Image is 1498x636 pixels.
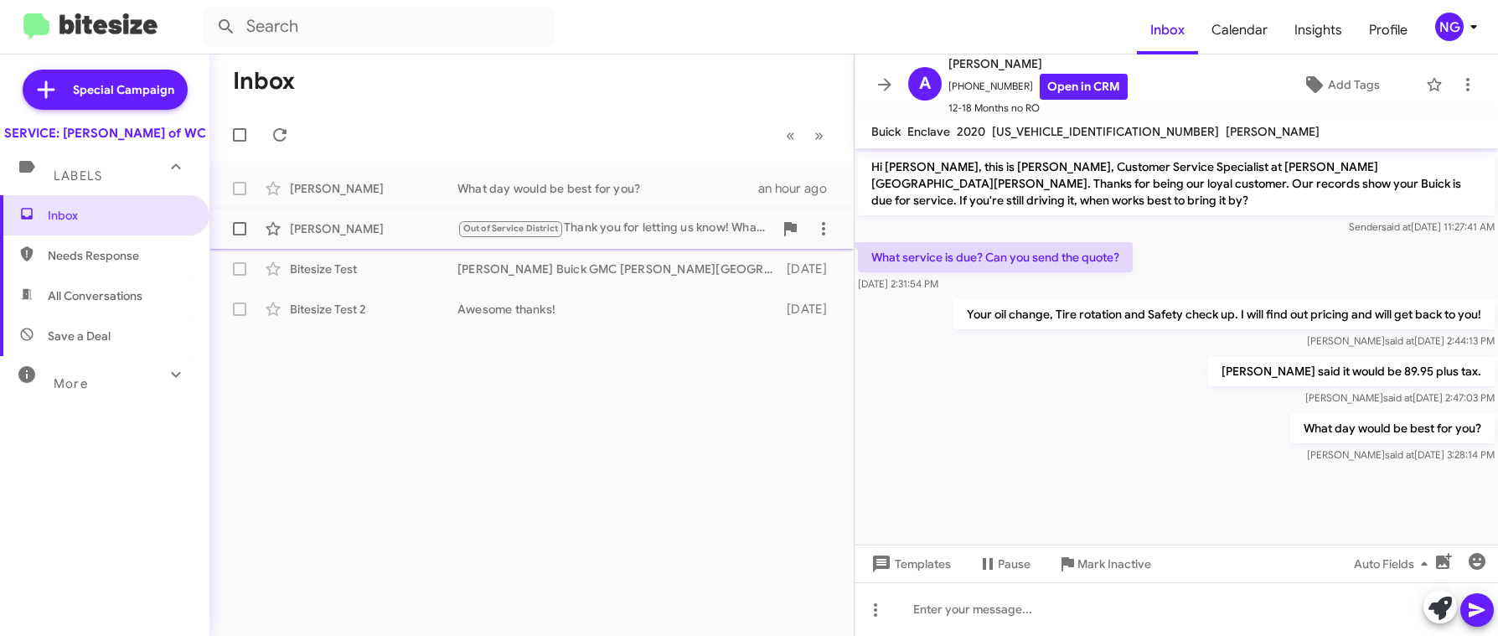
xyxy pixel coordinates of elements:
[1354,549,1434,579] span: Auto Fields
[1385,334,1414,347] span: said at
[1290,413,1495,443] p: What day would be best for you?
[1340,549,1448,579] button: Auto Fields
[48,287,142,304] span: All Conversations
[855,549,964,579] button: Templates
[1307,334,1495,347] span: [PERSON_NAME] [DATE] 2:44:13 PM
[804,118,834,153] button: Next
[758,180,840,197] div: an hour ago
[1435,13,1464,41] div: NG
[1226,124,1320,139] span: [PERSON_NAME]
[1382,220,1411,233] span: said at
[463,223,559,234] span: Out of Service District
[1198,6,1281,54] a: Calendar
[1077,549,1151,579] span: Mark Inactive
[1208,356,1495,386] p: [PERSON_NAME] said it would be 89.95 plus tax.
[782,261,840,277] div: [DATE]
[964,549,1044,579] button: Pause
[54,376,88,391] span: More
[953,299,1495,329] p: Your oil change, Tire rotation and Safety check up. I will find out pricing and will get back to ...
[1044,549,1165,579] button: Mark Inactive
[457,301,782,318] div: Awesome thanks!
[948,100,1128,116] span: 12-18 Months no RO
[203,7,555,47] input: Search
[1421,13,1480,41] button: NG
[814,125,824,146] span: »
[907,124,950,139] span: Enclave
[1385,448,1414,461] span: said at
[1137,6,1198,54] a: Inbox
[871,124,901,139] span: Buick
[290,220,457,237] div: [PERSON_NAME]
[4,125,206,142] div: SERVICE: [PERSON_NAME] of WC
[48,207,190,224] span: Inbox
[48,247,190,264] span: Needs Response
[957,124,985,139] span: 2020
[1356,6,1421,54] a: Profile
[1281,6,1356,54] a: Insights
[1383,391,1413,404] span: said at
[1307,448,1495,461] span: [PERSON_NAME] [DATE] 3:28:14 PM
[786,125,795,146] span: «
[858,242,1133,272] p: What service is due? Can you send the quote?
[23,70,188,110] a: Special Campaign
[73,81,174,98] span: Special Campaign
[777,118,834,153] nav: Page navigation example
[948,54,1128,74] span: [PERSON_NAME]
[868,549,951,579] span: Templates
[776,118,805,153] button: Previous
[1305,391,1495,404] span: [PERSON_NAME] [DATE] 2:47:03 PM
[290,301,457,318] div: Bitesize Test 2
[1040,74,1128,100] a: Open in CRM
[919,70,931,97] span: A
[948,74,1128,100] span: [PHONE_NUMBER]
[782,301,840,318] div: [DATE]
[290,180,457,197] div: [PERSON_NAME]
[1328,70,1380,100] span: Add Tags
[858,152,1495,215] p: Hi [PERSON_NAME], this is [PERSON_NAME], Customer Service Specialist at [PERSON_NAME][GEOGRAPHIC_...
[998,549,1031,579] span: Pause
[858,277,938,290] span: [DATE] 2:31:54 PM
[457,219,773,238] div: Thank you for letting us know! What is the current address so I can update our system for you?
[457,180,758,197] div: What day would be best for you?
[290,261,457,277] div: Bitesize Test
[1349,220,1495,233] span: Sender [DATE] 11:27:41 AM
[54,168,102,184] span: Labels
[992,124,1219,139] span: [US_VEHICLE_IDENTIFICATION_NUMBER]
[1263,70,1418,100] button: Add Tags
[48,328,111,344] span: Save a Deal
[457,261,782,277] div: [PERSON_NAME] Buick GMC [PERSON_NAME][GEOGRAPHIC_DATA]
[233,68,295,95] h1: Inbox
